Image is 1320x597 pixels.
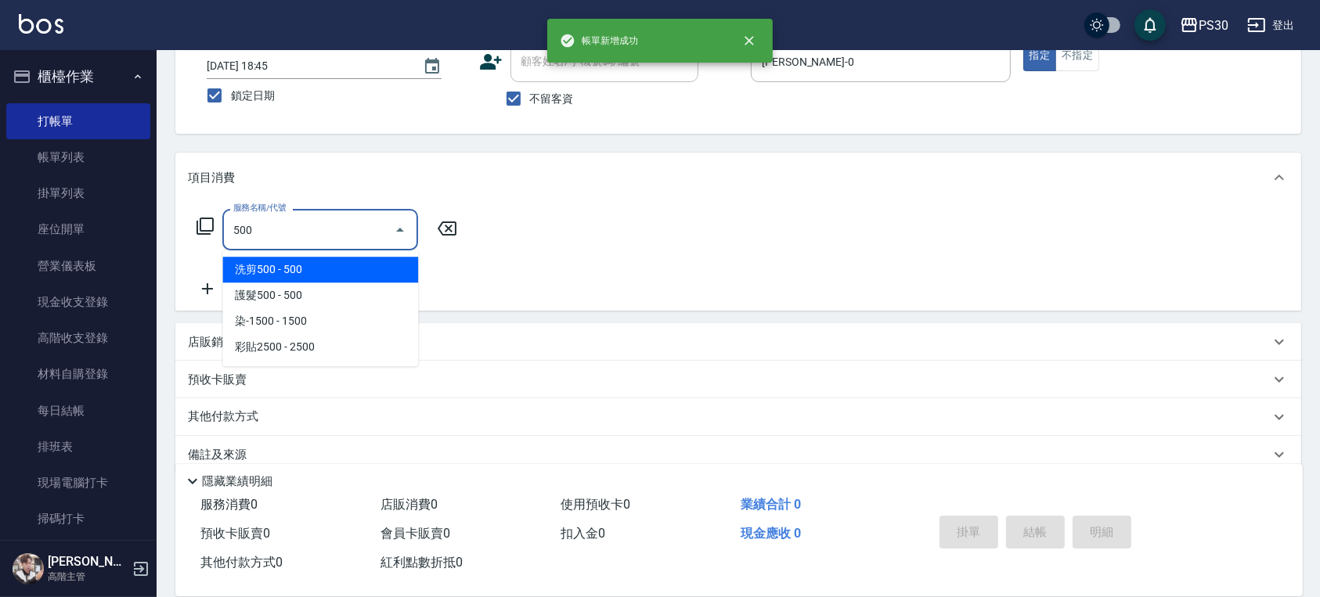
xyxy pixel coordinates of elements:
a: 現場電腦打卡 [6,465,150,501]
a: 座位開單 [6,211,150,247]
button: 不指定 [1055,41,1099,71]
span: 店販消費 0 [380,497,438,512]
span: 不留客資 [530,91,574,107]
button: close [732,23,766,58]
div: 項目消費 [175,153,1301,203]
span: 其他付款方式 0 [200,555,283,570]
span: 預收卡販賣 0 [200,526,270,541]
a: 掛單列表 [6,175,150,211]
p: 店販銷售 [188,334,235,351]
p: 其他付款方式 [188,408,266,426]
p: 高階主管 [48,570,128,584]
button: Close [388,218,413,243]
span: 帳單新增成功 [560,33,638,49]
button: Choose date, selected date is 2025-08-14 [413,48,451,85]
span: 洗剪500 - 500 [222,257,418,282]
button: PS30 [1174,9,1235,41]
p: 項目消費 [188,170,235,186]
a: 營業儀表板 [6,248,150,284]
div: 其他付款方式 [175,398,1301,436]
span: 扣入金 0 [561,526,605,541]
img: Logo [19,14,63,34]
a: 每日結帳 [6,393,150,429]
span: 使用預收卡 0 [561,497,630,512]
a: 材料自購登錄 [6,356,150,392]
button: 櫃檯作業 [6,56,150,97]
a: 排班表 [6,429,150,465]
label: 服務名稱/代號 [233,202,286,214]
span: 鎖定日期 [231,88,275,104]
button: save [1134,9,1166,41]
span: 會員卡販賣 0 [380,526,450,541]
span: 染-1500 - 1500 [222,308,418,334]
span: 彩貼2500 - 2500 [222,334,418,360]
p: 預收卡販賣 [188,372,247,388]
p: 備註及來源 [188,447,247,463]
span: 護髮500 - 500 [222,282,418,308]
span: 服務消費 0 [200,497,258,512]
button: 登出 [1241,11,1301,40]
a: 掃碼打卡 [6,501,150,537]
span: 業績合計 0 [741,497,801,512]
button: 指定 [1023,41,1057,71]
p: 隱藏業績明細 [202,473,272,490]
span: 現金應收 0 [741,526,801,541]
a: 帳單列表 [6,139,150,175]
div: 預收卡販賣 [175,361,1301,398]
div: 店販銷售 [175,323,1301,361]
img: Person [13,553,44,584]
span: 紅利點數折抵 0 [380,555,463,570]
a: 現金收支登錄 [6,284,150,320]
a: 打帳單 [6,103,150,139]
h5: [PERSON_NAME] [48,554,128,570]
div: 備註及來源 [175,436,1301,473]
a: 高階收支登錄 [6,320,150,356]
div: PS30 [1199,16,1228,35]
input: YYYY/MM/DD hh:mm [207,53,407,79]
